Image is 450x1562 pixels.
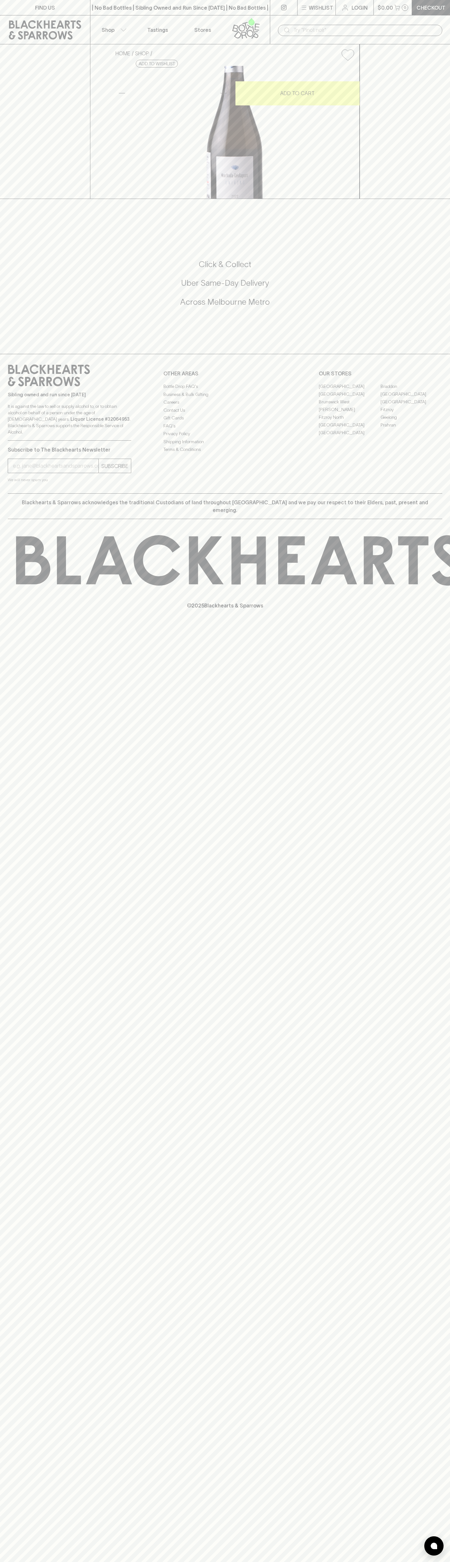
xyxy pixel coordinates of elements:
[135,15,180,44] a: Tastings
[8,259,442,270] h5: Click & Collect
[163,390,287,398] a: Business & Bulk Gifting
[235,81,360,105] button: ADD TO CART
[319,406,381,413] a: [PERSON_NAME]
[8,477,131,483] p: We will never spam you
[35,4,55,12] p: FIND US
[99,459,131,473] button: SUBSCRIBE
[101,462,128,470] p: SUBSCRIBE
[163,370,287,377] p: OTHER AREAS
[431,1543,437,1549] img: bubble-icon
[280,89,315,97] p: ADD TO CART
[163,406,287,414] a: Contact Us
[319,370,442,377] p: OUR STORES
[8,297,442,307] h5: Across Melbourne Metro
[163,438,287,445] a: Shipping Information
[8,233,442,341] div: Call to action block
[378,4,393,12] p: $0.00
[8,391,131,398] p: Sibling owned and run since [DATE]
[147,26,168,34] p: Tastings
[404,6,406,9] p: 0
[381,390,442,398] a: [GEOGRAPHIC_DATA]
[417,4,445,12] p: Checkout
[102,26,115,34] p: Shop
[8,446,131,453] p: Subscribe to The Blackhearts Newsletter
[135,50,149,56] a: SHOP
[163,446,287,453] a: Terms & Conditions
[319,390,381,398] a: [GEOGRAPHIC_DATA]
[90,15,135,44] button: Shop
[339,47,357,63] button: Add to wishlist
[163,430,287,438] a: Privacy Policy
[293,25,437,35] input: Try "Pinot noir"
[352,4,368,12] p: Login
[110,66,359,199] img: 40512.png
[13,461,98,471] input: e.g. jane@blackheartsandsparrows.com.au
[381,421,442,429] a: Prahran
[381,382,442,390] a: Braddon
[136,60,178,67] button: Add to wishlist
[309,4,333,12] p: Wishlist
[319,398,381,406] a: Brunswick West
[163,399,287,406] a: Careers
[194,26,211,34] p: Stores
[381,398,442,406] a: [GEOGRAPHIC_DATA]
[180,15,225,44] a: Stores
[115,50,130,56] a: HOME
[319,382,381,390] a: [GEOGRAPHIC_DATA]
[319,413,381,421] a: Fitzroy North
[163,383,287,390] a: Bottle Drop FAQ's
[319,421,381,429] a: [GEOGRAPHIC_DATA]
[163,422,287,430] a: FAQ's
[163,414,287,422] a: Gift Cards
[319,429,381,436] a: [GEOGRAPHIC_DATA]
[381,406,442,413] a: Fitzroy
[381,413,442,421] a: Geelong
[70,417,130,422] strong: Liquor License #32064953
[8,278,442,288] h5: Uber Same-Day Delivery
[8,403,131,435] p: It is against the law to sell or supply alcohol to, or to obtain alcohol on behalf of a person un...
[13,498,437,514] p: Blackhearts & Sparrows acknowledges the traditional Custodians of land throughout [GEOGRAPHIC_DAT...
